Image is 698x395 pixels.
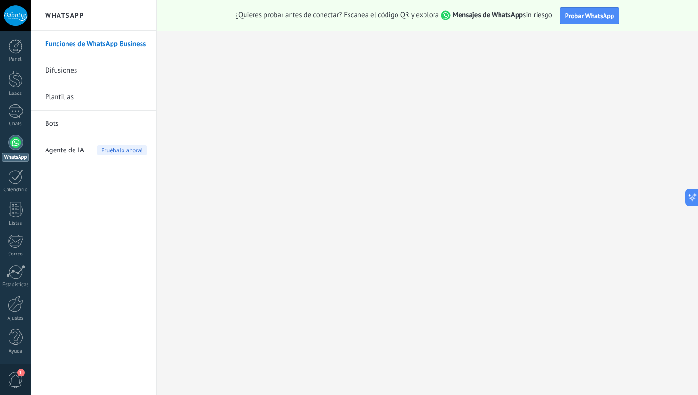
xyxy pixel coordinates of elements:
li: Funciones de WhatsApp Business [31,31,156,57]
a: Difusiones [45,57,147,84]
div: Listas [2,220,29,226]
span: Agente de IA [45,137,84,164]
div: Chats [2,121,29,127]
a: Funciones de WhatsApp Business [45,31,147,57]
a: Agente de IA Pruébalo ahora! [45,137,147,164]
div: WhatsApp [2,153,29,162]
a: Bots [45,111,147,137]
li: Bots [31,111,156,137]
strong: Mensajes de WhatsApp [453,10,523,19]
div: Correo [2,251,29,257]
span: Probar WhatsApp [565,11,614,20]
div: Leads [2,91,29,97]
span: Pruébalo ahora! [97,145,147,155]
button: Probar WhatsApp [560,7,620,24]
li: Agente de IA [31,137,156,163]
div: Calendario [2,187,29,193]
span: 1 [17,369,25,376]
li: Plantillas [31,84,156,111]
div: Ayuda [2,348,29,355]
li: Difusiones [31,57,156,84]
span: ¿Quieres probar antes de conectar? Escanea el código QR y explora sin riesgo [236,10,552,20]
div: Panel [2,56,29,63]
div: Estadísticas [2,282,29,288]
div: Ajustes [2,315,29,321]
a: Plantillas [45,84,147,111]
